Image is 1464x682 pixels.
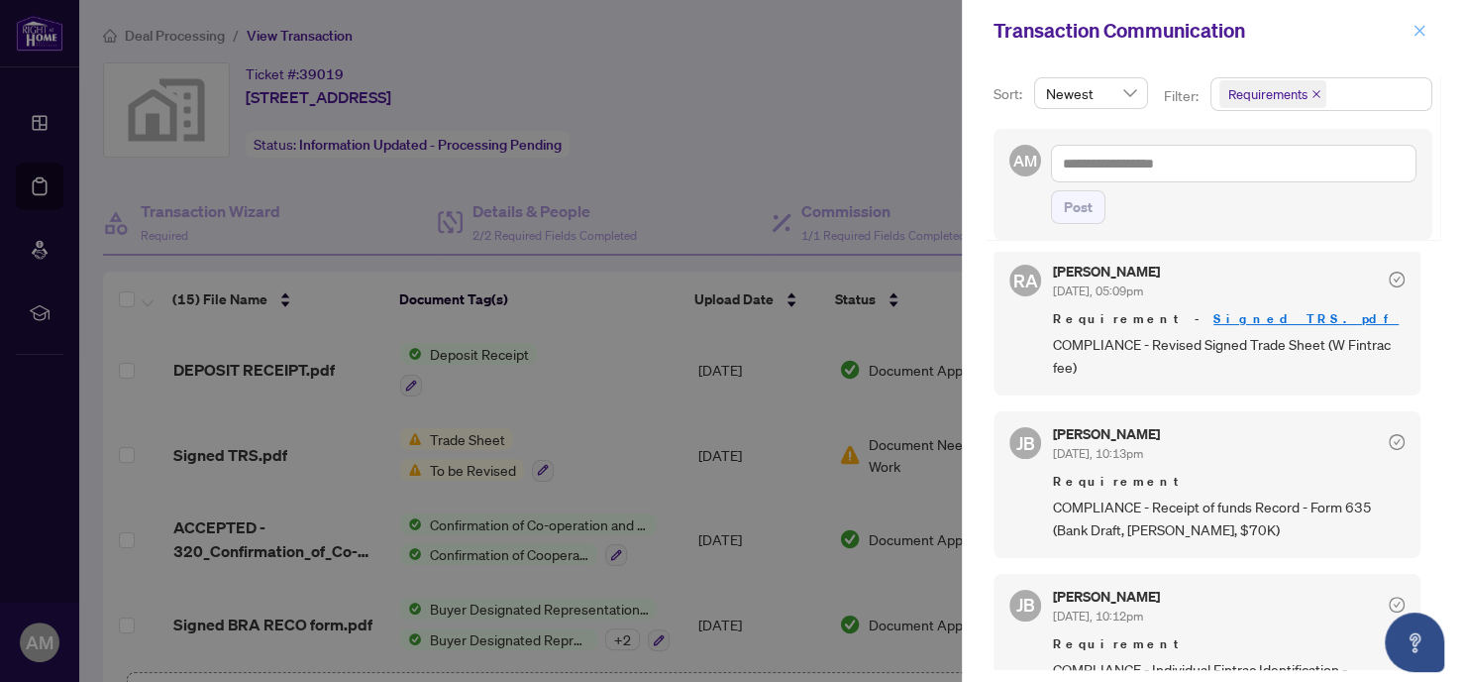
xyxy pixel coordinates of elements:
h5: [PERSON_NAME] [1053,427,1160,441]
span: check-circle [1389,434,1405,450]
span: Requirement [1053,472,1405,492]
span: check-circle [1389,597,1405,613]
span: [DATE], 05:09pm [1053,284,1143,298]
span: [DATE], 10:12pm [1053,609,1143,624]
h5: [PERSON_NAME] [1053,265,1160,279]
span: JB [1016,591,1035,619]
div: Transaction Communication [993,16,1407,46]
span: Requirements [1219,80,1326,108]
span: Requirements [1228,84,1307,104]
span: AM [1013,149,1037,172]
a: Signed TRS.pdf [1213,310,1399,327]
span: COMPLIANCE - Revised Signed Trade Sheet (W Fintrac fee) [1053,333,1405,380]
button: Open asap [1385,613,1444,672]
span: close [1311,89,1321,99]
span: RA [1013,267,1038,294]
span: COMPLIANCE - Receipt of funds Record - Form 635 (Bank Draft, [PERSON_NAME], $70K) [1053,496,1405,542]
p: Filter: [1164,85,1202,107]
span: Requirement - [1053,309,1405,329]
span: [DATE], 10:13pm [1053,446,1143,461]
span: Requirement [1053,634,1405,654]
span: JB [1016,429,1035,457]
button: Post [1051,190,1105,224]
span: Newest [1046,78,1136,108]
span: check-circle [1389,272,1405,287]
span: close [1412,24,1426,38]
h5: [PERSON_NAME] [1053,590,1160,604]
p: Sort: [993,83,1026,105]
